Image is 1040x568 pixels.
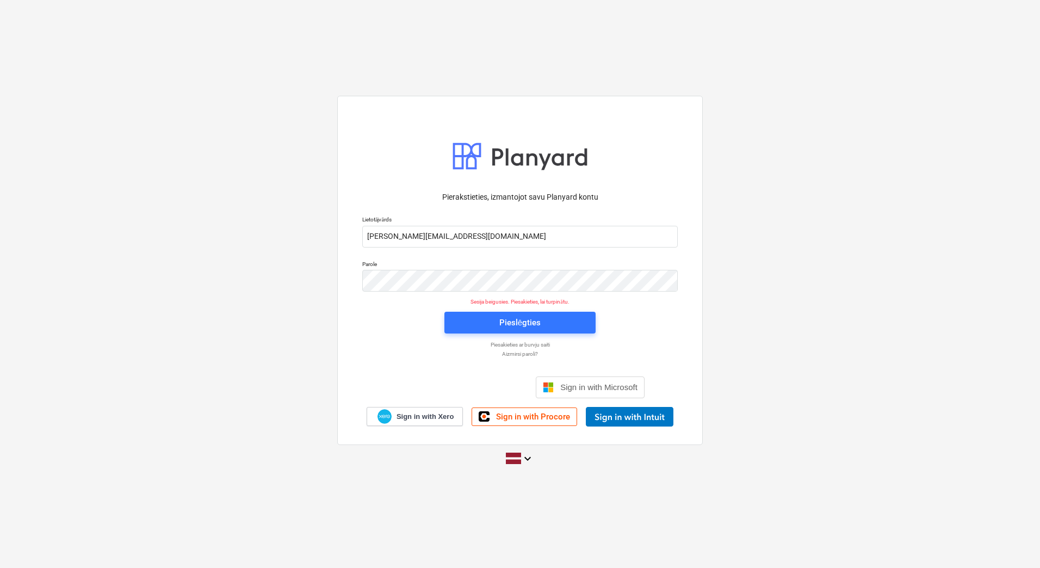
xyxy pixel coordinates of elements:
p: Sesija beigusies. Piesakieties, lai turpinātu. [356,298,684,305]
iframe: Кнопка "Войти с аккаунтом Google" [390,375,533,399]
span: Sign in with Procore [496,412,570,422]
a: Sign in with Xero [367,407,463,426]
a: Aizmirsi paroli? [357,350,683,357]
p: Pierakstieties, izmantojot savu Planyard kontu [362,192,678,203]
input: Lietotājvārds [362,226,678,248]
p: Lietotājvārds [362,216,678,225]
span: Sign in with Microsoft [560,382,637,392]
a: Sign in with Procore [472,408,577,426]
p: Parole [362,261,678,270]
button: Pieslēgties [444,312,596,334]
a: Piesakieties ar burvju saiti [357,341,683,348]
img: Xero logo [377,409,392,424]
div: Pieslēgties [499,316,541,330]
iframe: Chat Widget [986,516,1040,568]
img: Microsoft logo [543,382,554,393]
i: keyboard_arrow_down [521,452,534,465]
span: Sign in with Xero [397,412,454,422]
